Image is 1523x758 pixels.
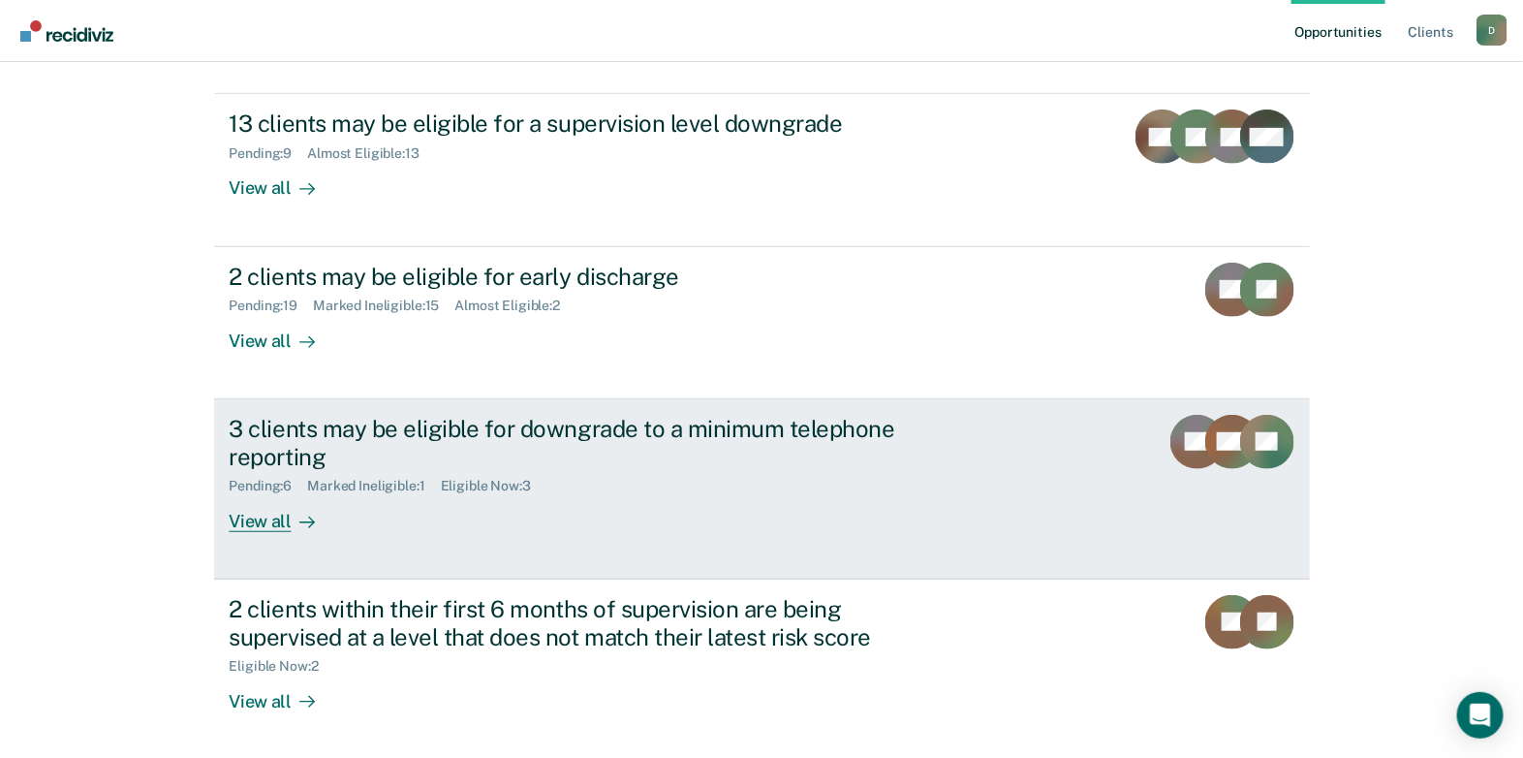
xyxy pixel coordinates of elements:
[454,298,575,314] div: Almost Eligible : 2
[441,478,546,494] div: Eligible Now : 3
[230,110,910,138] div: 13 clients may be eligible for a supervision level downgrade
[20,20,113,42] img: Recidiviz
[230,314,338,352] div: View all
[1476,15,1507,46] button: Profile dropdown button
[230,263,910,291] div: 2 clients may be eligible for early discharge
[230,145,308,162] div: Pending : 9
[1457,692,1504,739] div: Open Intercom Messenger
[1476,15,1507,46] div: D
[230,675,338,712] div: View all
[230,494,338,532] div: View all
[214,247,1310,399] a: 2 clients may be eligible for early dischargePending:19Marked Ineligible:15Almost Eligible:2View all
[307,478,440,494] div: Marked Ineligible : 1
[230,415,910,471] div: 3 clients may be eligible for downgrade to a minimum telephone reporting
[230,478,308,494] div: Pending : 6
[230,595,910,651] div: 2 clients within their first 6 months of supervision are being supervised at a level that does no...
[313,298,454,314] div: Marked Ineligible : 15
[307,145,435,162] div: Almost Eligible : 13
[214,93,1310,246] a: 13 clients may be eligible for a supervision level downgradePending:9Almost Eligible:13View all
[230,658,334,675] div: Eligible Now : 2
[230,298,314,314] div: Pending : 19
[230,162,338,200] div: View all
[214,399,1310,580] a: 3 clients may be eligible for downgrade to a minimum telephone reportingPending:6Marked Ineligibl...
